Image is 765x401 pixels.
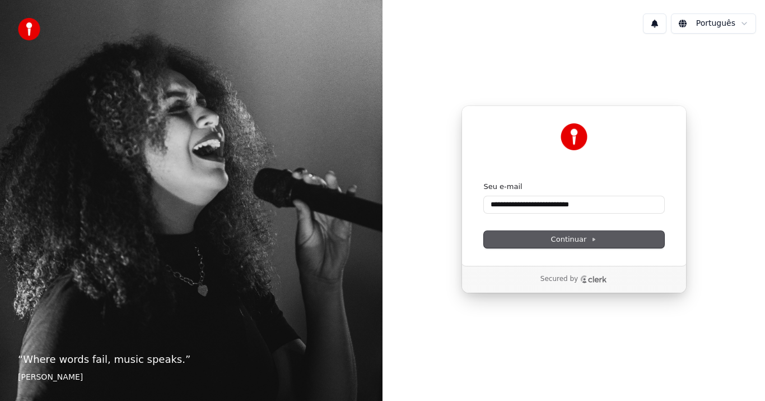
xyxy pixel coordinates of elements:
[540,275,578,284] p: Secured by
[484,182,523,192] label: Seu e-mail
[551,234,597,245] span: Continuar
[18,18,40,40] img: youka
[18,372,365,383] footer: [PERSON_NAME]
[561,123,587,150] img: Youka
[484,231,664,248] button: Continuar
[18,352,365,367] p: “ Where words fail, music speaks. ”
[580,275,607,283] a: Clerk logo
